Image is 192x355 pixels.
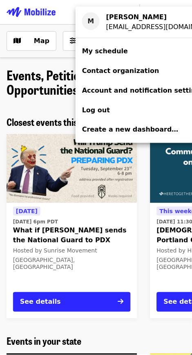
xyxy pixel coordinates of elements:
div: M [82,12,100,30]
span: Contact organization [82,67,159,75]
span: Create a new dashboard… [82,126,179,134]
span: My schedule [82,47,128,55]
strong: [PERSON_NAME] [106,13,167,21]
span: Log out [82,106,110,114]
